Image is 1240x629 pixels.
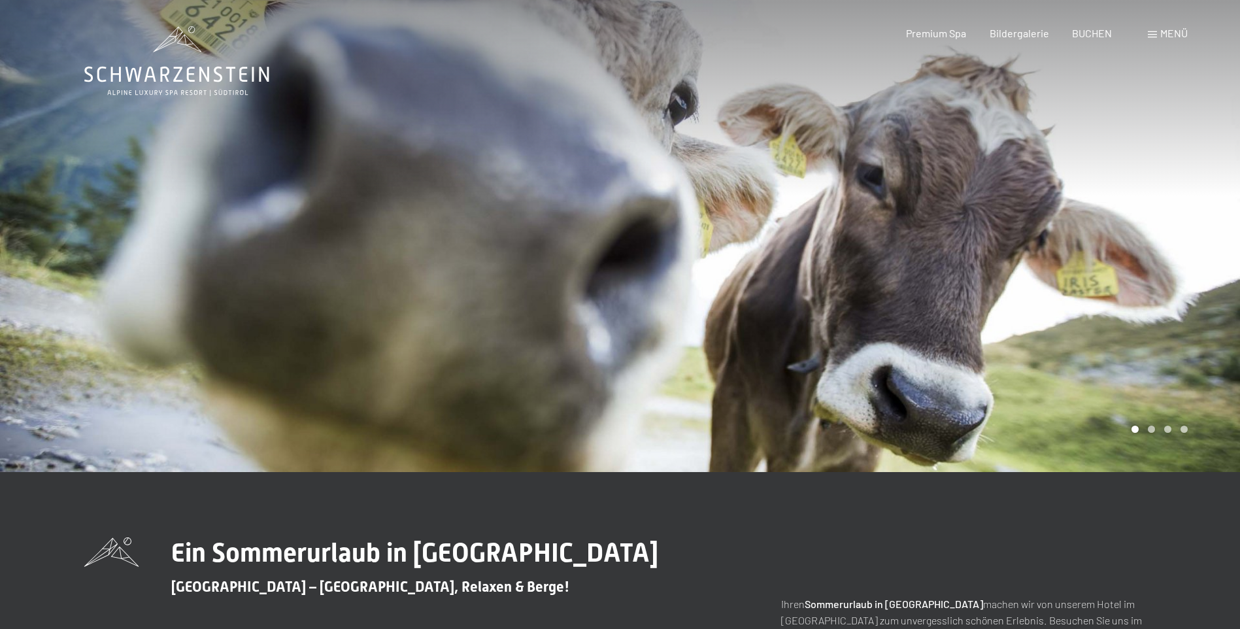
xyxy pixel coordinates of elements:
div: Carousel Page 4 [1181,426,1188,433]
strong: Sommerurlaub in [GEOGRAPHIC_DATA] [805,598,983,610]
span: Ein Sommerurlaub in [GEOGRAPHIC_DATA] [171,537,658,568]
div: Carousel Page 1 (Current Slide) [1131,426,1139,433]
span: Menü [1160,27,1188,39]
div: Carousel Page 3 [1164,426,1171,433]
span: [GEOGRAPHIC_DATA] – [GEOGRAPHIC_DATA], Relaxen & Berge! [171,579,569,595]
a: Bildergalerie [990,27,1049,39]
div: Carousel Pagination [1127,426,1188,433]
a: Premium Spa [906,27,966,39]
div: Carousel Page 2 [1148,426,1155,433]
a: BUCHEN [1072,27,1112,39]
